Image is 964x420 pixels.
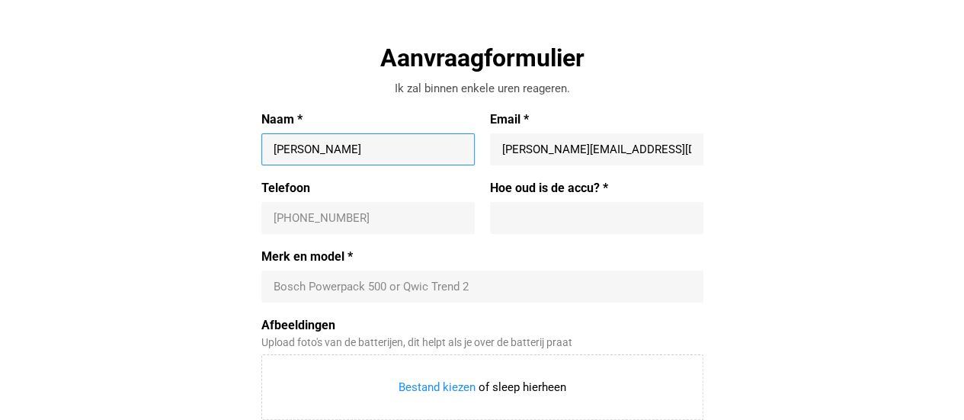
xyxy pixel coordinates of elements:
label: Afbeeldingen [261,318,703,333]
input: Email * [502,142,691,157]
input: Naam * [274,142,463,157]
label: Hoe oud is de accu? * [490,181,703,196]
div: Ik zal binnen enkele uren reageren. [261,81,703,97]
div: Aanvraagformulier [261,42,703,74]
input: Merk en model * [274,279,691,294]
input: +31 647493275 [274,210,463,226]
label: Telefoon [261,181,475,196]
label: Merk en model * [261,249,703,265]
label: Naam * [261,112,475,127]
div: Upload foto's van de batterijen, dit helpt als je over de batterij praat [261,336,703,349]
label: Email * [490,112,703,127]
